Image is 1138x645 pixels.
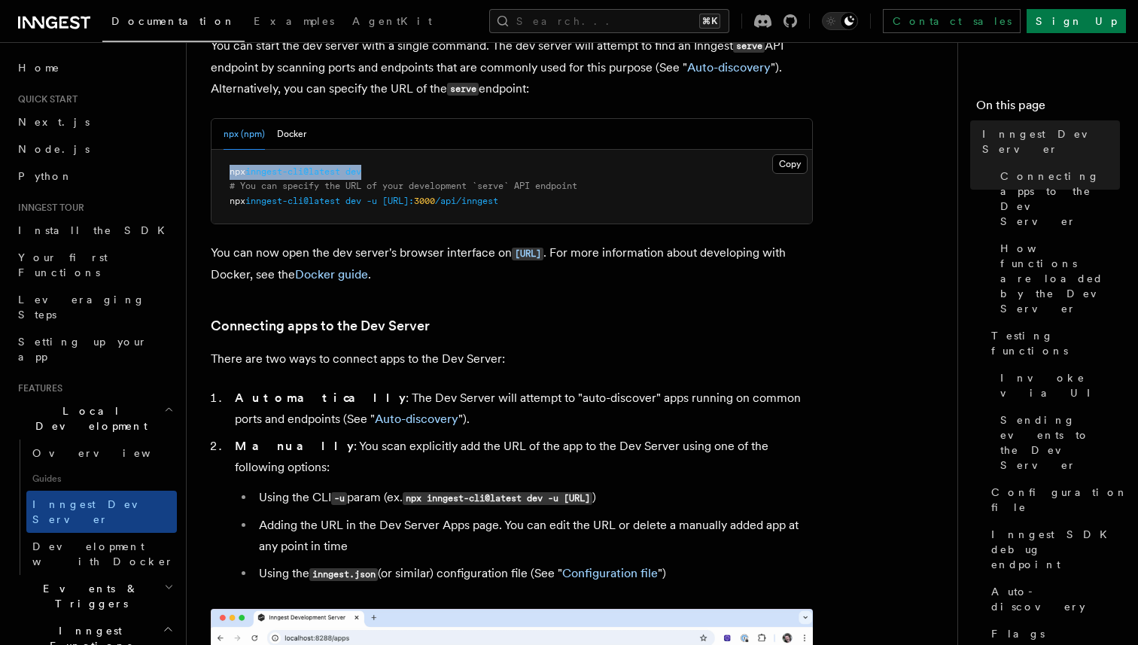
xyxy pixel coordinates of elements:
[733,40,765,53] code: serve
[26,440,177,467] a: Overview
[211,35,813,100] p: You can start the dev server with a single command. The dev server will attempt to find an Innges...
[512,245,543,260] a: [URL]
[1000,169,1120,229] span: Connecting apps to the Dev Server
[435,196,498,206] span: /api/inngest
[985,479,1120,521] a: Configuration file
[18,60,60,75] span: Home
[772,154,808,174] button: Copy
[12,403,164,434] span: Local Development
[991,328,1120,358] span: Testing functions
[12,163,177,190] a: Python
[12,93,78,105] span: Quick start
[512,248,543,260] code: [URL]
[994,235,1120,322] a: How functions are loaded by the Dev Server
[12,244,177,286] a: Your first Functions
[822,12,858,30] button: Toggle dark mode
[982,126,1120,157] span: Inngest Dev Server
[211,348,813,370] p: There are two ways to connect apps to the Dev Server:
[12,328,177,370] a: Setting up your app
[994,364,1120,406] a: Invoke via UI
[245,196,340,206] span: inngest-cli@latest
[883,9,1021,33] a: Contact sales
[414,196,435,206] span: 3000
[991,527,1120,572] span: Inngest SDK debug endpoint
[12,54,177,81] a: Home
[254,487,813,509] li: Using the CLI param (ex. )
[32,447,187,459] span: Overview
[235,439,354,453] strong: Manually
[245,5,343,41] a: Examples
[1027,9,1126,33] a: Sign Up
[976,96,1120,120] h4: On this page
[562,566,658,580] a: Configuration file
[295,267,368,281] a: Docker guide
[32,498,161,525] span: Inngest Dev Server
[235,391,406,405] strong: Automatically
[12,382,62,394] span: Features
[12,108,177,135] a: Next.js
[976,120,1120,163] a: Inngest Dev Server
[12,135,177,163] a: Node.js
[102,5,245,42] a: Documentation
[994,163,1120,235] a: Connecting apps to the Dev Server
[1000,412,1120,473] span: Sending events to the Dev Server
[12,217,177,244] a: Install the SDK
[277,119,306,150] button: Docker
[230,388,813,430] li: : The Dev Server will attempt to "auto-discover" apps running on common ports and endpoints (See ...
[12,397,177,440] button: Local Development
[12,202,84,214] span: Inngest tour
[375,412,458,426] a: Auto-discovery
[254,15,334,27] span: Examples
[12,575,177,617] button: Events & Triggers
[382,196,414,206] span: [URL]:
[18,170,73,182] span: Python
[230,166,245,177] span: npx
[245,166,340,177] span: inngest-cli@latest
[211,242,813,285] p: You can now open the dev server's browser interface on . For more information about developing wi...
[1000,241,1120,316] span: How functions are loaded by the Dev Server
[224,119,265,150] button: npx (npm)
[985,521,1120,578] a: Inngest SDK debug endpoint
[447,83,479,96] code: serve
[309,568,378,581] code: inngest.json
[403,492,592,505] code: npx inngest-cli@latest dev -u [URL]
[687,60,771,75] a: Auto-discovery
[12,440,177,575] div: Local Development
[12,286,177,328] a: Leveraging Steps
[331,492,347,505] code: -u
[985,578,1120,620] a: Auto-discovery
[345,196,361,206] span: dev
[699,14,720,29] kbd: ⌘K
[367,196,377,206] span: -u
[32,540,174,567] span: Development with Docker
[352,15,432,27] span: AgentKit
[254,515,813,557] li: Adding the URL in the Dev Server Apps page. You can edit the URL or delete a manually added app a...
[489,9,729,33] button: Search...⌘K
[254,563,813,585] li: Using the (or similar) configuration file (See " ")
[18,251,108,278] span: Your first Functions
[991,626,1045,641] span: Flags
[111,15,236,27] span: Documentation
[12,581,164,611] span: Events & Triggers
[991,485,1128,515] span: Configuration file
[985,322,1120,364] a: Testing functions
[18,143,90,155] span: Node.js
[26,467,177,491] span: Guides
[18,336,148,363] span: Setting up your app
[991,584,1120,614] span: Auto-discovery
[994,406,1120,479] a: Sending events to the Dev Server
[26,491,177,533] a: Inngest Dev Server
[18,294,145,321] span: Leveraging Steps
[230,196,245,206] span: npx
[230,436,813,585] li: : You scan explicitly add the URL of the app to the Dev Server using one of the following options:
[26,533,177,575] a: Development with Docker
[1000,370,1120,400] span: Invoke via UI
[18,224,174,236] span: Install the SDK
[18,116,90,128] span: Next.js
[343,5,441,41] a: AgentKit
[211,315,430,336] a: Connecting apps to the Dev Server
[345,166,361,177] span: dev
[230,181,577,191] span: # You can specify the URL of your development `serve` API endpoint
